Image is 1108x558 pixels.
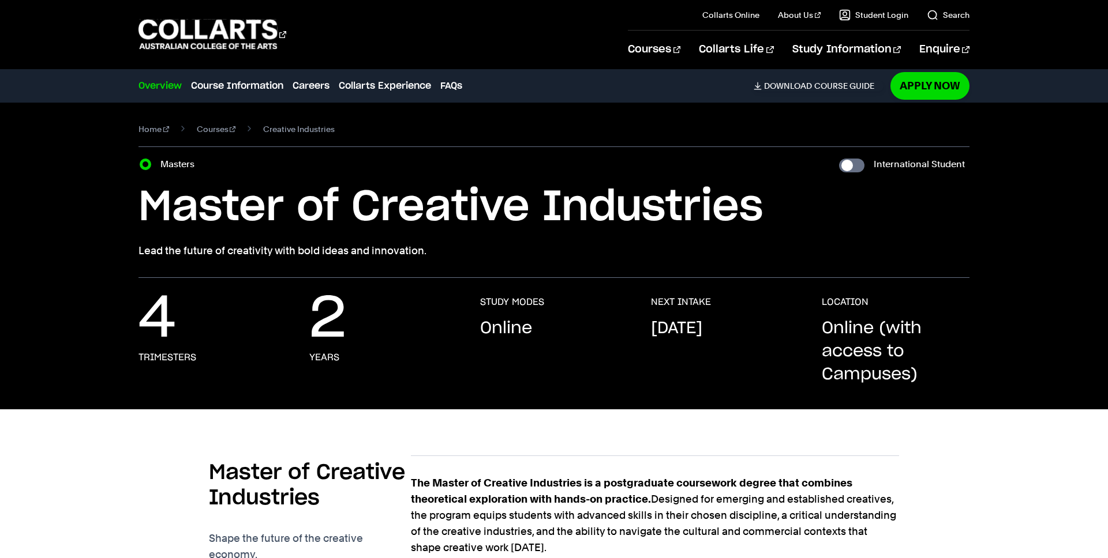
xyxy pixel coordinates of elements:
[754,81,884,91] a: DownloadCourse Guide
[411,475,899,556] p: Designed for emerging and established creatives, the program equips students with advanced skills...
[890,72,969,99] a: Apply Now
[792,31,901,69] a: Study Information
[822,296,869,308] h3: LOCATION
[197,121,236,137] a: Courses
[138,243,969,259] p: Lead the future of creativity with bold ideas and innovation.
[138,296,176,342] p: 4
[138,121,169,137] a: Home
[822,317,969,386] p: Online (with access to Campuses)
[764,81,812,91] span: Download
[138,182,969,233] h1: Master of Creative Industries
[138,79,182,93] a: Overview
[919,31,969,69] a: Enquire
[480,296,544,308] h3: STUDY MODES
[138,18,286,51] div: Go to homepage
[839,9,908,21] a: Student Login
[440,79,462,93] a: FAQs
[874,156,965,172] label: International Student
[628,31,680,69] a: Courses
[651,296,711,308] h3: NEXT INTAKE
[309,352,339,363] h3: Years
[702,9,759,21] a: Collarts Online
[138,352,196,363] h3: Trimesters
[293,79,330,93] a: Careers
[480,317,532,340] p: Online
[191,79,283,93] a: Course Information
[651,317,702,340] p: [DATE]
[160,156,201,172] label: Masters
[339,79,431,93] a: Collarts Experience
[927,9,969,21] a: Search
[209,460,411,511] h2: Master of Creative Industries
[699,31,773,69] a: Collarts Life
[309,296,346,342] p: 2
[263,121,335,137] span: Creative Industries
[411,477,852,505] strong: The Master of Creative Industries is a postgraduate coursework degree that combines theoretical e...
[778,9,821,21] a: About Us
